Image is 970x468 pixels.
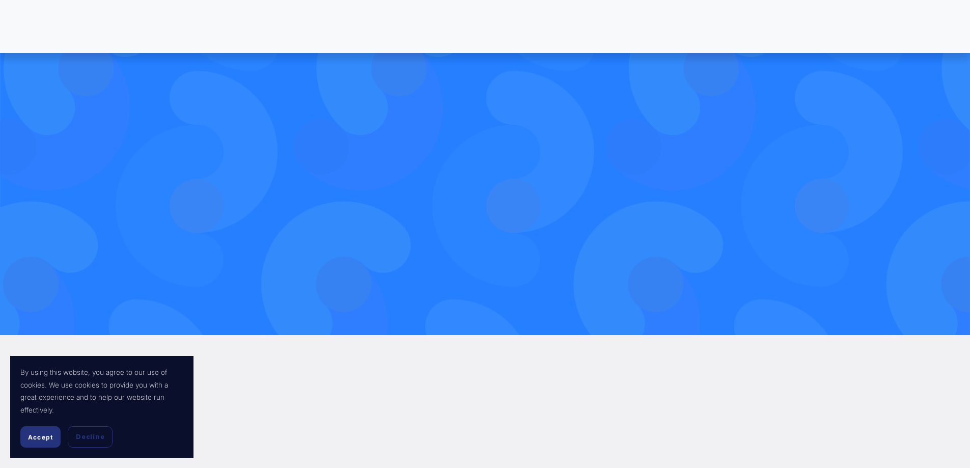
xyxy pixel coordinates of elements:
button: Decline [68,426,113,448]
span: Accept [28,433,53,441]
p: By using this website, you agree to our use of cookies. We use cookies to provide you with a grea... [20,366,183,416]
button: Accept [20,426,61,448]
section: Cookie banner [10,356,193,458]
span: Decline [76,432,104,442]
